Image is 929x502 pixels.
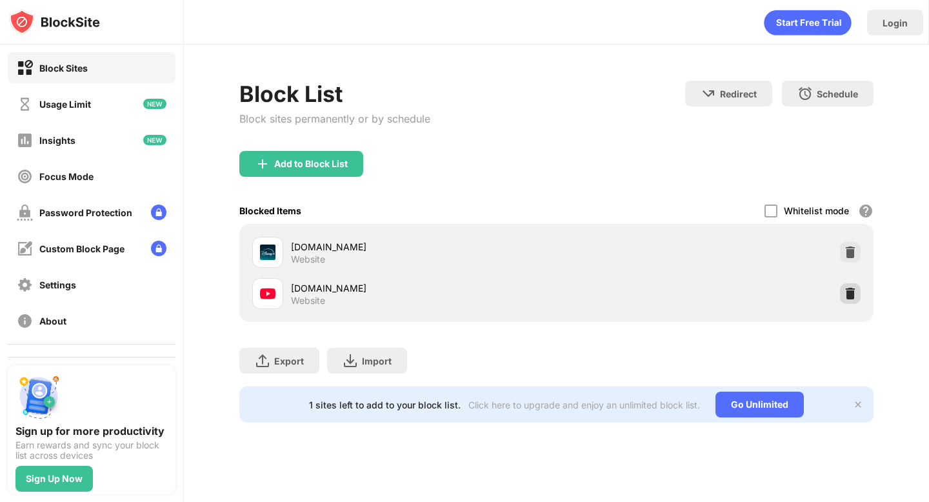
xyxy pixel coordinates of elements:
[715,392,804,417] div: Go Unlimited
[291,281,556,295] div: [DOMAIN_NAME]
[260,286,275,301] img: favicons
[784,205,849,216] div: Whitelist mode
[39,135,75,146] div: Insights
[260,245,275,260] img: favicons
[39,63,88,74] div: Block Sites
[274,356,304,366] div: Export
[239,112,430,125] div: Block sites permanently or by schedule
[17,205,33,221] img: password-protection-off.svg
[17,241,33,257] img: customize-block-page-off.svg
[239,81,430,107] div: Block List
[239,205,301,216] div: Blocked Items
[853,399,863,410] img: x-button.svg
[39,243,125,254] div: Custom Block Page
[17,313,33,329] img: about-off.svg
[291,240,556,254] div: [DOMAIN_NAME]
[468,399,700,410] div: Click here to upgrade and enjoy an unlimited block list.
[274,159,348,169] div: Add to Block List
[15,440,168,461] div: Earn rewards and sync your block list across devices
[39,171,94,182] div: Focus Mode
[362,356,392,366] div: Import
[39,316,66,326] div: About
[17,132,33,148] img: insights-off.svg
[143,99,166,109] img: new-icon.svg
[720,88,757,99] div: Redirect
[143,135,166,145] img: new-icon.svg
[291,295,325,306] div: Website
[17,96,33,112] img: time-usage-off.svg
[17,168,33,185] img: focus-off.svg
[39,207,132,218] div: Password Protection
[15,373,62,419] img: push-signup.svg
[9,9,100,35] img: logo-blocksite.svg
[309,399,461,410] div: 1 sites left to add to your block list.
[39,99,91,110] div: Usage Limit
[39,279,76,290] div: Settings
[291,254,325,265] div: Website
[17,60,33,76] img: block-on.svg
[764,10,852,35] div: animation
[26,474,83,484] div: Sign Up Now
[151,241,166,256] img: lock-menu.svg
[15,425,168,437] div: Sign up for more productivity
[817,88,858,99] div: Schedule
[883,17,908,28] div: Login
[17,277,33,293] img: settings-off.svg
[151,205,166,220] img: lock-menu.svg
